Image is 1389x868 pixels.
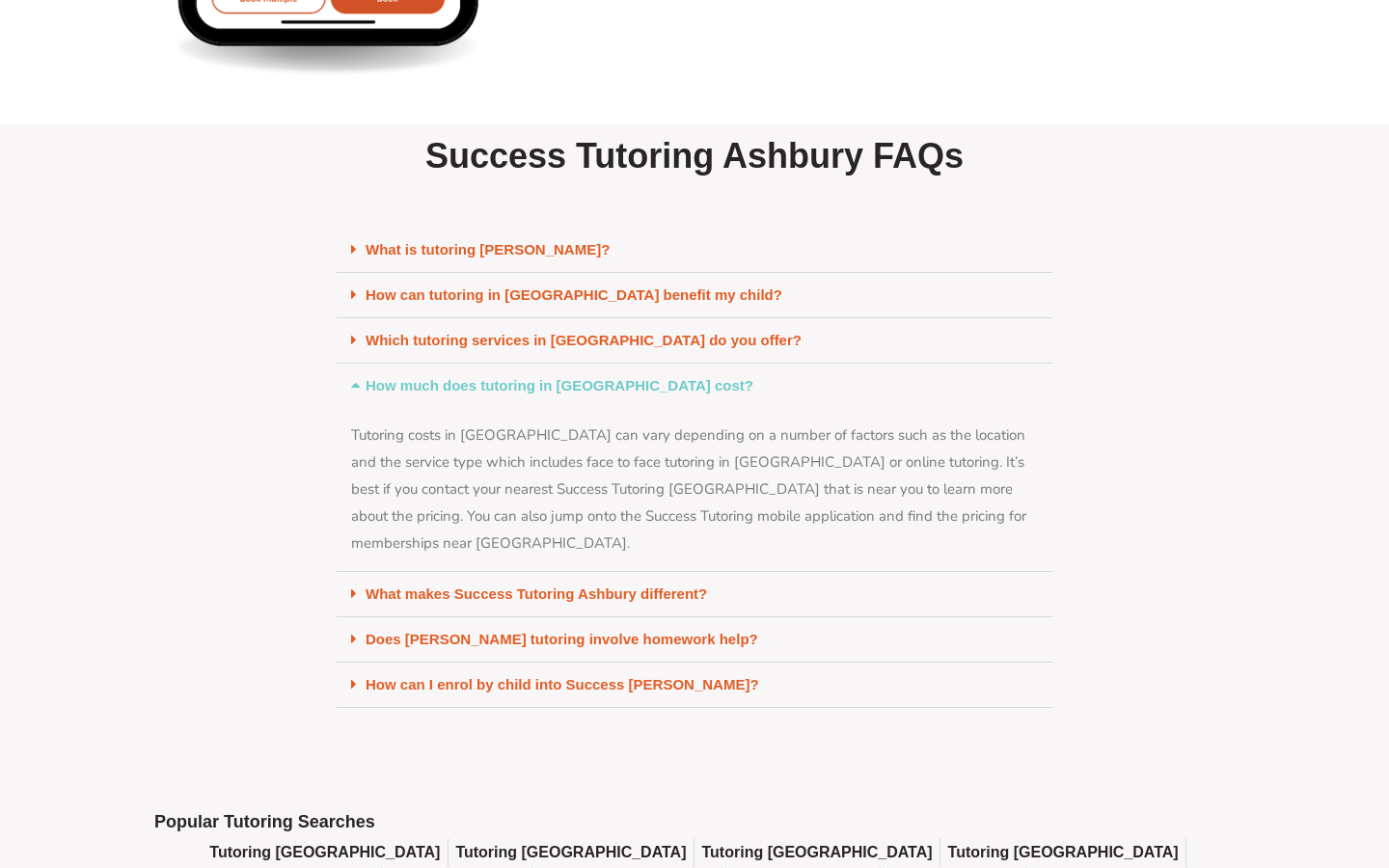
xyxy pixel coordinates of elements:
a: Tutoring [GEOGRAPHIC_DATA] [948,838,1179,867]
div: Does [PERSON_NAME] tutoring involve homework help? [337,617,1052,663]
h2: Popular Tutoring Searches [154,811,1235,833]
a: How much does tutoring in [GEOGRAPHIC_DATA] cost? [366,377,753,393]
a: What is tutoring [PERSON_NAME]? [366,241,610,258]
div: What makes Success Tutoring Ashbury different? [337,572,1052,617]
a: Tutoring [GEOGRAPHIC_DATA] [455,838,686,867]
h2: Success Tutoring Ashbury FAQs [337,134,1052,179]
a: Does [PERSON_NAME] tutoring involve homework help? [366,631,758,647]
iframe: Chat Widget [1058,650,1389,868]
a: Which tutoring services in [GEOGRAPHIC_DATA] do you offer? [366,332,802,348]
a: How can I enrol by child into Success [PERSON_NAME]? [366,676,759,692]
a: What makes Success Tutoring Ashbury different? [366,585,707,602]
div: How can tutoring in [GEOGRAPHIC_DATA] benefit my child? [337,273,1052,318]
div: How much does tutoring in [GEOGRAPHIC_DATA] cost? [337,364,1052,408]
div: How much does tutoring in [GEOGRAPHIC_DATA] cost? [337,408,1052,572]
div: What is tutoring [PERSON_NAME]? [337,228,1052,273]
div: Which tutoring services in [GEOGRAPHIC_DATA] do you offer? [337,318,1052,364]
div: How can I enrol by child into Success [PERSON_NAME]? [337,663,1052,708]
a: Tutoring [GEOGRAPHIC_DATA] [702,838,933,867]
a: How can tutoring in [GEOGRAPHIC_DATA] benefit my child? [366,286,782,303]
a: Tutoring [GEOGRAPHIC_DATA] [209,838,440,867]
